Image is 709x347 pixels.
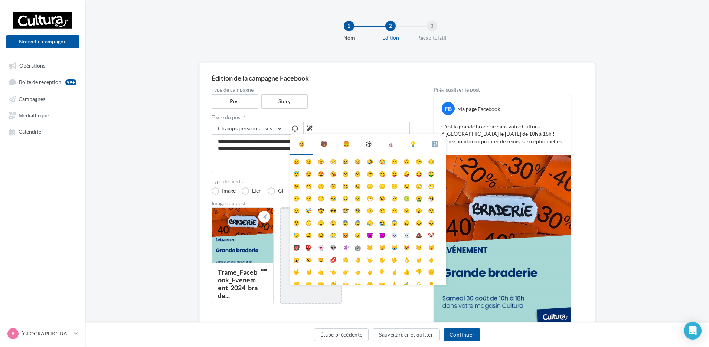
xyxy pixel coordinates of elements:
[413,265,425,278] li: 👎
[376,265,388,278] li: 👇
[364,278,376,290] li: 🤲
[352,192,364,204] li: 😴
[388,180,401,192] li: 😶
[413,253,425,265] li: ✌
[315,192,327,204] li: 😔
[413,278,425,290] li: 💪
[339,278,352,290] li: 🙌
[303,241,315,253] li: 👺
[432,140,438,148] div: 🔣
[303,229,315,241] li: 😩
[376,241,388,253] li: 😸
[364,216,376,229] li: 😥
[303,216,315,229] li: 😳
[425,167,437,180] li: 🤑
[290,265,303,278] li: 🤟
[352,167,364,180] li: 😚
[327,155,339,167] li: 😁
[315,278,327,290] li: 🤜
[388,265,401,278] li: ☝
[352,278,364,290] li: 👐
[425,278,437,290] li: 👂
[315,229,327,241] li: 😫
[327,265,339,278] li: 👈
[321,140,327,148] div: 🐻
[290,192,303,204] li: 🤥
[352,216,364,229] li: 😰
[352,155,364,167] li: 😅
[401,155,413,167] li: 🙃
[352,204,364,216] li: 🧐
[212,87,410,92] label: Type de campagne
[376,192,388,204] li: 🤒
[388,216,401,229] li: 😱
[413,241,425,253] li: 😼
[364,265,376,278] li: 🖕
[425,241,437,253] li: 😽
[315,167,327,180] li: 🤩
[376,167,388,180] li: 😋
[364,167,376,180] li: 😙
[401,278,413,290] li: ✍
[401,265,413,278] li: 👍
[4,108,81,122] a: Médiathèque
[684,322,702,340] div: Open Intercom Messenger
[339,216,352,229] li: 😨
[425,229,437,241] li: 🤡
[376,253,388,265] li: ✋
[303,192,315,204] li: 😌
[4,92,81,105] a: Campagnes
[339,241,352,253] li: 👾
[19,129,43,135] span: Calendrier
[339,192,352,204] li: 🤤
[212,201,410,206] div: Images du post
[327,204,339,216] li: 😎
[315,265,327,278] li: 🤙
[242,187,262,195] label: Lien
[212,94,258,109] label: Post
[19,79,61,85] span: Boîte de réception
[425,155,437,167] li: 😊
[218,125,272,131] span: Champs personnalisés
[352,180,364,192] li: 🤨
[315,253,327,265] li: 😾
[425,265,437,278] li: ✊
[327,192,339,204] li: 😪
[388,204,401,216] li: 🙁
[290,229,303,241] li: 😓
[315,241,327,253] li: 👻
[290,155,303,167] li: 😀
[413,216,425,229] li: 😣
[19,62,45,69] span: Opérations
[352,265,364,278] li: 👆
[65,79,76,85] div: 99+
[441,123,563,145] p: C'est la grande braderie dans votre Cultura d'[GEOGRAPHIC_DATA] le [DATE] de 10h à 18h ! Venez no...
[339,155,352,167] li: 😆
[290,167,303,180] li: 😇
[425,253,437,265] li: 🤞
[290,278,303,290] li: 👊
[410,140,416,148] div: 💡
[442,102,455,115] div: FB
[212,187,236,195] label: Image
[388,192,401,204] li: 🤕
[365,140,372,148] div: ⚽
[364,253,376,265] li: 🖐
[413,204,425,216] li: 😮
[261,94,308,109] label: Story
[339,253,352,265] li: 👋
[290,180,303,192] li: 🤗
[315,180,327,192] li: 🤫
[339,204,352,216] li: 🤓
[401,180,413,192] li: 😒
[343,140,349,148] div: 🍔
[6,35,79,48] button: Nouvelle campagne
[19,112,49,118] span: Médiathèque
[427,21,437,31] div: 3
[401,167,413,180] li: 🤪
[4,125,81,138] a: Calendrier
[373,328,440,341] button: Sauvegarder et quitter
[388,253,401,265] li: 🖖
[388,241,401,253] li: 😹
[290,253,303,265] li: 🙀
